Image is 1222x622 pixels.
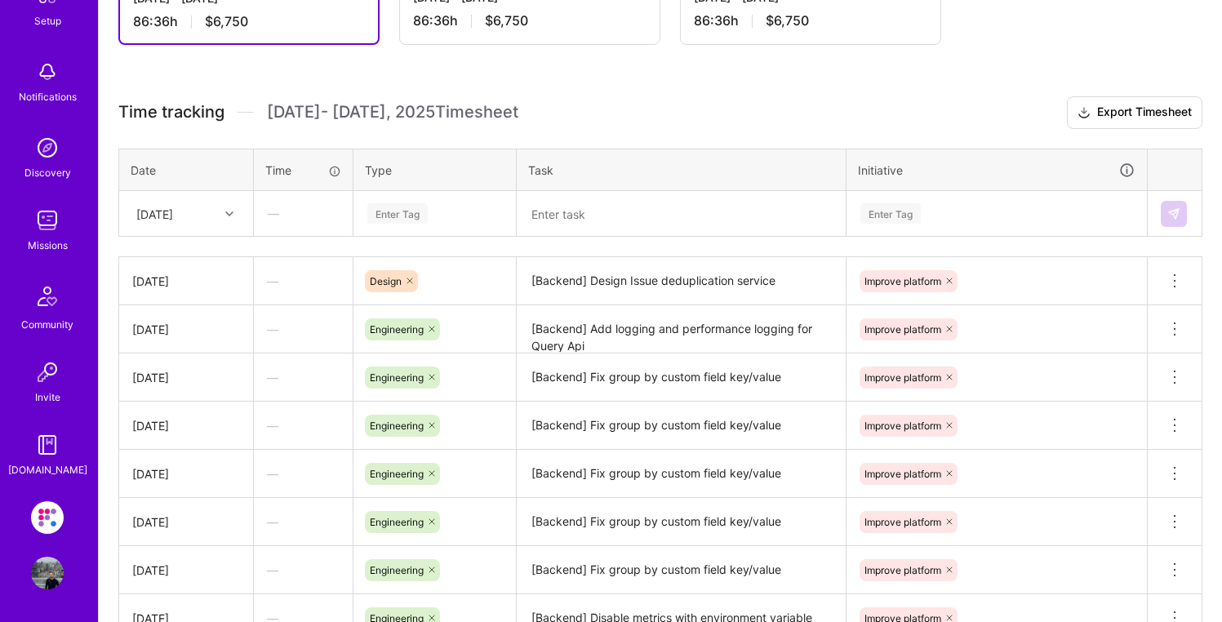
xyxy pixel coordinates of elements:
[118,102,224,122] span: Time tracking
[267,102,518,122] span: [DATE] - [DATE] , 2025 Timesheet
[35,389,60,406] div: Invite
[133,13,365,30] div: 86:36 h
[28,237,68,254] div: Missions
[205,13,248,30] span: $6,750
[19,88,77,105] div: Notifications
[132,417,240,434] div: [DATE]
[31,429,64,461] img: guide book
[864,468,941,480] span: Improve platform
[518,403,844,448] textarea: [Backend] Fix group by custom field key/value
[1167,207,1180,220] img: Submit
[254,549,353,592] div: —
[31,557,64,589] img: User Avatar
[132,369,240,386] div: [DATE]
[517,149,847,191] th: Task
[132,273,240,290] div: [DATE]
[370,420,424,432] span: Engineering
[518,259,844,304] textarea: [Backend] Design Issue deduplication service
[518,548,844,593] textarea: [Backend] Fix group by custom field key/value
[864,371,941,384] span: Improve platform
[367,201,428,226] div: Enter Tag
[864,420,941,432] span: Improve platform
[265,162,341,179] div: Time
[31,501,64,534] img: Evinced: Platform Team
[766,12,809,29] span: $6,750
[1067,96,1202,129] button: Export Timesheet
[27,557,68,589] a: User Avatar
[864,323,941,335] span: Improve platform
[31,356,64,389] img: Invite
[694,12,927,29] div: 86:36 h
[225,210,233,218] i: icon Chevron
[485,12,528,29] span: $6,750
[370,323,424,335] span: Engineering
[518,500,844,544] textarea: [Backend] Fix group by custom field key/value
[136,205,173,222] div: [DATE]
[370,371,424,384] span: Engineering
[518,355,844,401] textarea: [Backend] Fix group by custom field key/value
[132,465,240,482] div: [DATE]
[27,501,68,534] a: Evinced: Platform Team
[1078,104,1091,122] i: icon Download
[31,204,64,237] img: teamwork
[254,452,353,495] div: —
[254,404,353,447] div: —
[370,275,402,287] span: Design
[370,516,424,528] span: Engineering
[864,275,941,287] span: Improve platform
[8,461,87,478] div: [DOMAIN_NAME]
[370,564,424,576] span: Engineering
[353,149,517,191] th: Type
[24,164,71,181] div: Discovery
[132,513,240,531] div: [DATE]
[254,500,353,544] div: —
[518,451,844,496] textarea: [Backend] Fix group by custom field key/value
[34,12,61,29] div: Setup
[858,161,1135,180] div: Initiative
[254,260,353,303] div: —
[254,356,353,399] div: —
[413,12,647,29] div: 86:36 h
[28,277,67,316] img: Community
[860,201,921,226] div: Enter Tag
[132,321,240,338] div: [DATE]
[132,562,240,579] div: [DATE]
[119,149,254,191] th: Date
[864,564,941,576] span: Improve platform
[255,192,352,235] div: —
[21,316,73,333] div: Community
[370,468,424,480] span: Engineering
[31,131,64,164] img: discovery
[518,307,844,352] textarea: [Backend] Add logging and performance logging for Query Api
[864,516,941,528] span: Improve platform
[254,308,353,351] div: —
[31,56,64,88] img: bell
